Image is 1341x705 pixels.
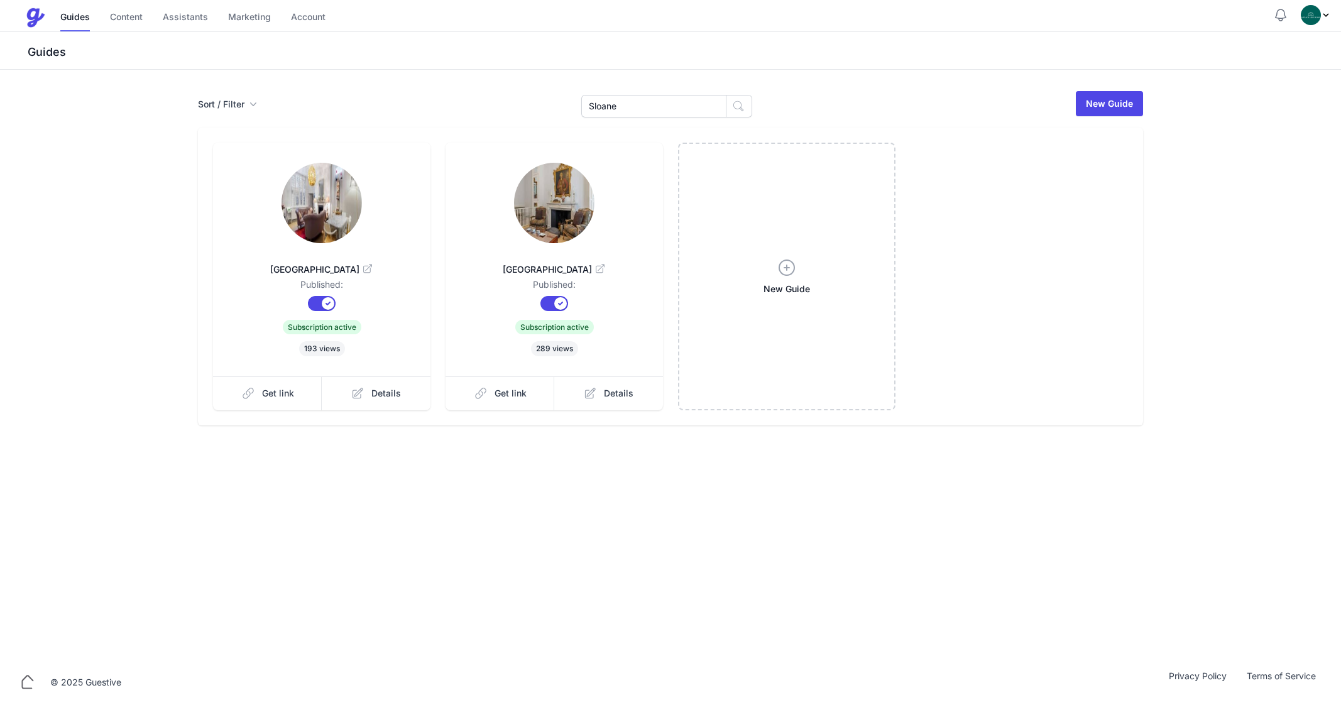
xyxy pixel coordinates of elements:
[1301,5,1321,25] img: oovs19i4we9w73xo0bfpgswpi0cd
[163,4,208,31] a: Assistants
[50,676,121,689] div: © 2025 Guestive
[198,98,257,111] button: Sort / Filter
[60,4,90,31] a: Guides
[764,283,810,295] span: New Guide
[604,387,633,400] span: Details
[446,376,555,410] a: Get link
[299,341,345,356] span: 193 views
[678,143,895,410] a: New Guide
[291,4,326,31] a: Account
[110,4,143,31] a: Content
[262,387,294,400] span: Get link
[233,248,410,278] a: [GEOGRAPHIC_DATA]
[466,263,643,276] span: [GEOGRAPHIC_DATA]
[466,248,643,278] a: [GEOGRAPHIC_DATA]
[495,387,527,400] span: Get link
[322,376,430,410] a: Details
[25,8,45,28] img: Guestive Guides
[466,278,643,296] dd: Published:
[515,320,594,334] span: Subscription active
[283,320,361,334] span: Subscription active
[1301,5,1331,25] div: Profile Menu
[233,263,410,276] span: [GEOGRAPHIC_DATA]
[554,376,663,410] a: Details
[371,387,401,400] span: Details
[213,376,322,410] a: Get link
[228,4,271,31] a: Marketing
[25,45,1341,60] h3: Guides
[581,95,726,117] input: Search Guides
[282,163,362,243] img: eg66qemvp6bw0rlldk4d7r1crl42
[1273,8,1288,23] button: Notifications
[531,341,578,356] span: 289 views
[233,278,410,296] dd: Published:
[1076,91,1143,116] a: New Guide
[514,163,594,243] img: z7amo3wlo5gjbjutlib2dn7816ti
[1159,670,1237,695] a: Privacy Policy
[1237,670,1326,695] a: Terms of Service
